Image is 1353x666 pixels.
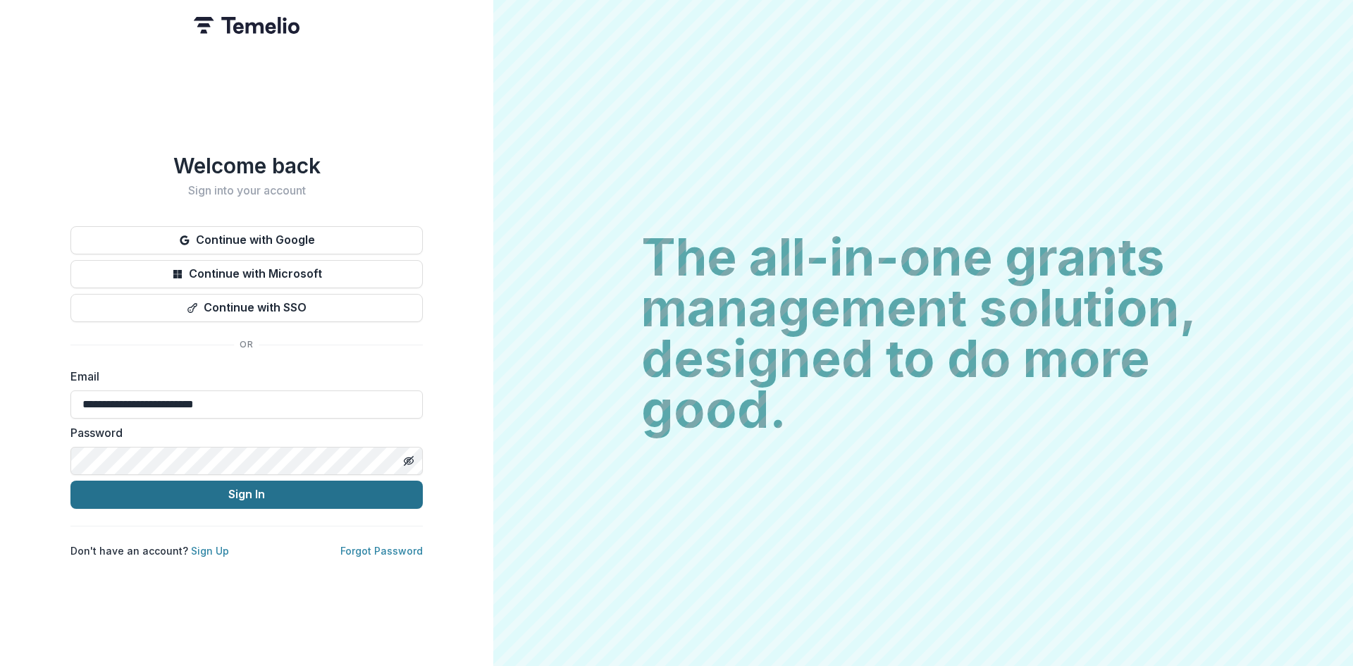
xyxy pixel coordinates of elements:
a: Sign Up [191,545,229,557]
label: Email [70,368,414,385]
h1: Welcome back [70,153,423,178]
h2: Sign into your account [70,184,423,197]
button: Sign In [70,481,423,509]
button: Toggle password visibility [397,450,420,472]
button: Continue with SSO [70,294,423,322]
button: Continue with Google [70,226,423,254]
label: Password [70,424,414,441]
p: Don't have an account? [70,543,229,558]
a: Forgot Password [340,545,423,557]
button: Continue with Microsoft [70,260,423,288]
img: Temelio [194,17,299,34]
